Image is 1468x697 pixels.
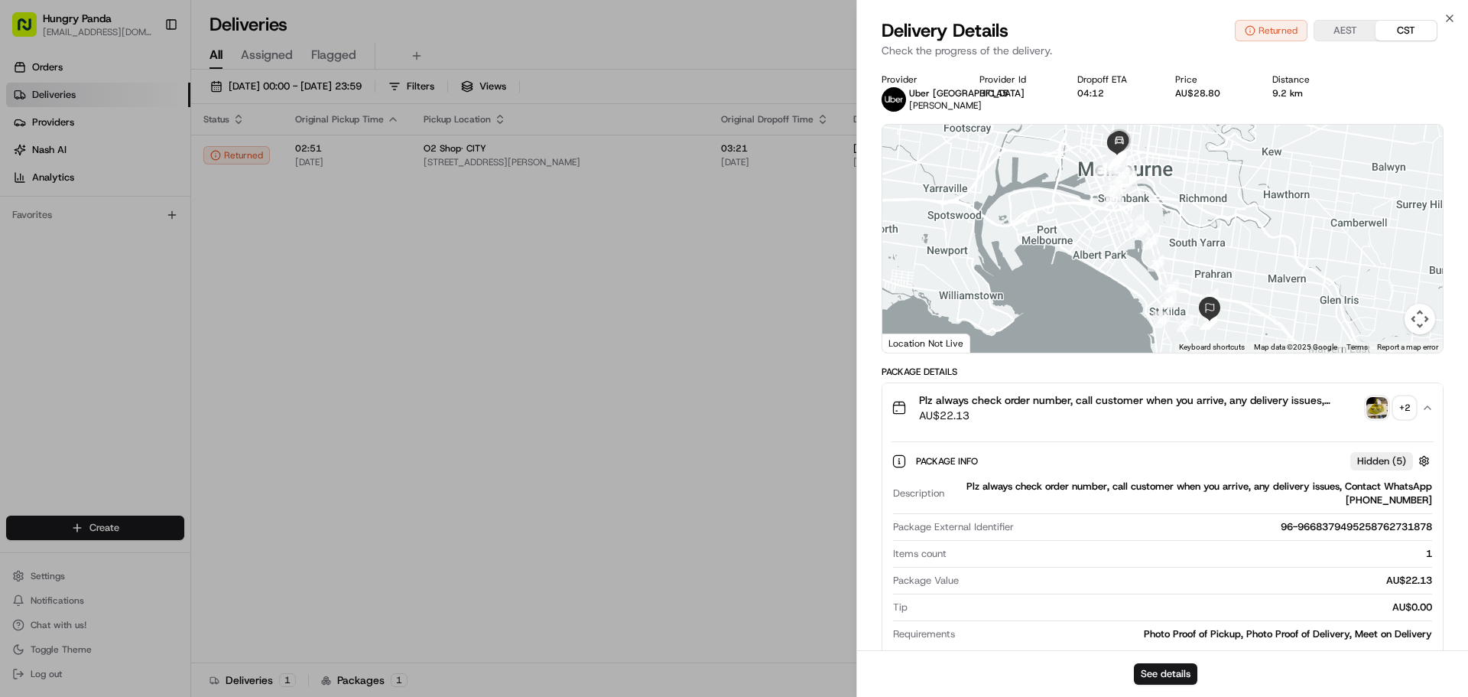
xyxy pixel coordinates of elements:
div: Dropoff ETA [1077,73,1151,86]
div: AU$22.13 [965,574,1432,588]
a: 📗Knowledge Base [9,336,123,363]
button: photo_proof_of_pickup image+2 [1366,397,1415,419]
div: Price [1175,73,1249,86]
div: 33 [1132,220,1149,237]
div: 31 [1160,292,1177,309]
a: Report a map error [1377,343,1438,351]
img: Nash [15,15,46,46]
div: 96-9668379495258762731878 [1020,520,1432,534]
div: Provider [882,73,955,86]
div: 38 [1110,148,1127,165]
div: 9.2 km [1272,87,1346,99]
div: Package Details [882,366,1444,378]
p: Welcome 👋 [15,61,278,86]
button: See details [1134,663,1197,685]
button: Returned [1235,20,1307,41]
p: Check the progress of the delivery. [882,43,1444,58]
button: See all [237,196,278,214]
div: 📗 [15,344,28,356]
div: 17 [1120,171,1137,187]
div: 37 [1107,154,1124,171]
span: Package External Identifier [893,520,1014,534]
div: 23 [1162,279,1179,296]
span: Plz always check order number, call customer when you arrive, any delivery issues, Contact WhatsA... [919,392,1360,408]
span: Requirements [893,627,955,641]
button: Plz always check order number, call customer when you arrive, any delivery issues, Contact WhatsA... [882,383,1443,432]
div: 5 [1106,148,1122,165]
div: 24 [1202,288,1219,305]
span: Delivery Details [882,18,1008,43]
div: 34 [1106,188,1122,205]
span: Package Info [916,455,981,467]
div: Location Not Live [882,334,970,353]
div: 35 [1104,180,1121,197]
div: Plz always check order number, call customer when you arrive, any delivery issues, Contact WhatsA... [950,480,1432,507]
button: Start new chat [260,151,278,169]
button: Map camera controls [1405,304,1435,334]
span: Tip [893,601,908,614]
a: Powered byPylon [108,379,185,391]
div: 36 [1112,167,1129,184]
div: AU$0.00 [914,601,1432,614]
div: Past conversations [15,199,98,211]
button: Hidden (5) [1350,451,1434,471]
div: 9 [1096,158,1113,174]
button: CST [1375,21,1437,41]
div: 21 [1125,214,1142,231]
img: Asif Zaman Khan [15,264,40,288]
div: 18 [1120,171,1137,188]
span: API Documentation [145,342,245,357]
span: Items count [893,547,947,561]
div: AU$28.80 [1175,87,1249,99]
div: Provider Id [979,73,1053,86]
div: 16 [1119,168,1135,184]
span: Description [893,487,944,500]
span: AU$22.13 [919,408,1360,423]
span: Package Value [893,574,959,588]
div: 15 [1115,156,1132,173]
div: 04:12 [1077,87,1151,99]
div: 20 [1106,186,1122,203]
div: 💻 [129,344,141,356]
div: 32 [1148,255,1164,272]
button: AEST [1314,21,1375,41]
img: uber-new-logo.jpeg [882,87,906,112]
a: Terms [1346,343,1368,351]
button: Keyboard shortcuts [1179,342,1245,353]
div: 25 [1200,313,1216,330]
img: 1736555255976-a54dd68f-1ca7-489b-9aae-adbdc363a1c4 [15,146,43,174]
img: Google [886,333,937,353]
span: Knowledge Base [31,342,117,357]
span: Hidden ( 5 ) [1357,454,1406,468]
img: 1727276513143-84d647e1-66c0-4f92-a045-3c9f9f5dfd92 [32,146,60,174]
div: 19 [1116,175,1132,192]
div: 28 [1200,313,1217,330]
span: Uber [GEOGRAPHIC_DATA] [909,87,1025,99]
div: 8 [1095,161,1112,178]
a: 💻API Documentation [123,336,252,363]
img: photo_proof_of_pickup image [1366,397,1388,419]
span: 8月7日 [135,278,165,291]
div: We're available if you need us! [69,161,210,174]
input: Clear [40,99,252,115]
div: 22 [1142,233,1158,249]
a: Open this area in Google Maps (opens a new window) [886,333,937,353]
span: • [127,278,132,291]
span: • [50,237,56,249]
span: 8月15日 [59,237,95,249]
div: 29 [1177,315,1194,332]
div: Start new chat [69,146,251,161]
span: Map data ©2025 Google [1254,343,1337,351]
span: [PERSON_NAME] [47,278,124,291]
div: Photo Proof of Pickup, Photo Proof of Delivery, Meet on Delivery [961,627,1432,641]
div: 30 [1153,311,1170,328]
div: + 2 [1394,397,1415,419]
div: Distance [1272,73,1346,86]
span: Pylon [152,379,185,391]
div: Plz always check order number, call customer when you arrive, any delivery issues, Contact WhatsA... [882,432,1443,669]
span: [PERSON_NAME] [909,99,982,112]
div: 1 [953,547,1432,561]
button: 3F1A5 [979,87,1008,99]
img: 1736555255976-a54dd68f-1ca7-489b-9aae-adbdc363a1c4 [31,279,43,292]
